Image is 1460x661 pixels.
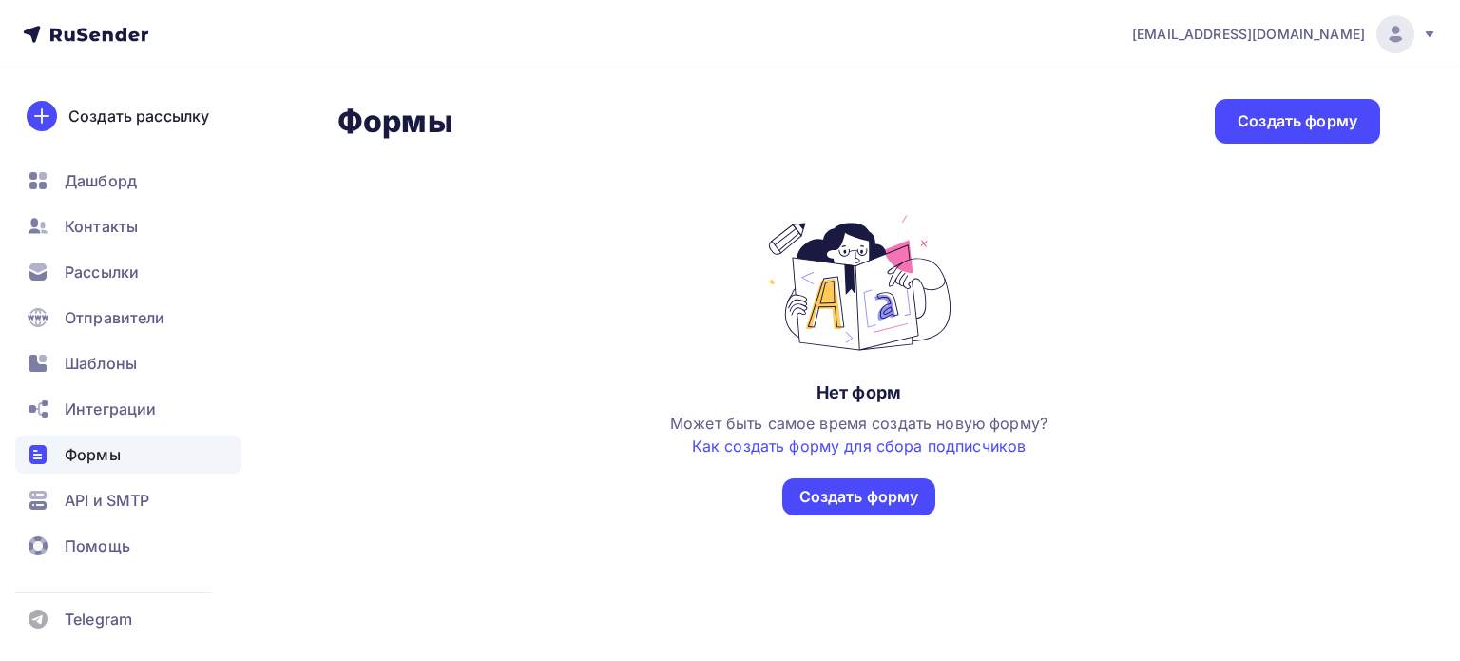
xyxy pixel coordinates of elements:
[692,437,1026,456] a: Как создать форму для сбора подписчиков
[15,344,241,382] a: Шаблоны
[670,414,1047,456] span: Может быть самое время создать новую форму?
[799,486,919,508] div: Создать форму
[1132,25,1365,44] span: [EMAIL_ADDRESS][DOMAIN_NAME]
[65,443,121,466] span: Формы
[65,608,132,631] span: Telegram
[65,215,138,238] span: Контакты
[65,489,149,512] span: API и SMTP
[68,105,209,127] div: Создать рассылку
[65,352,137,375] span: Шаблоны
[15,436,241,474] a: Формы
[65,535,130,557] span: Помощь
[15,207,241,245] a: Контакты
[65,169,137,192] span: Дашборд
[15,299,241,337] a: Отправители
[1238,110,1357,132] div: Создать форму
[65,398,156,420] span: Интеграции
[65,306,165,329] span: Отправители
[15,253,241,291] a: Рассылки
[15,162,241,200] a: Дашборд
[337,103,453,141] h2: Формы
[65,261,139,283] span: Рассылки
[1132,15,1437,53] a: [EMAIL_ADDRESS][DOMAIN_NAME]
[816,381,901,404] div: Нет форм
